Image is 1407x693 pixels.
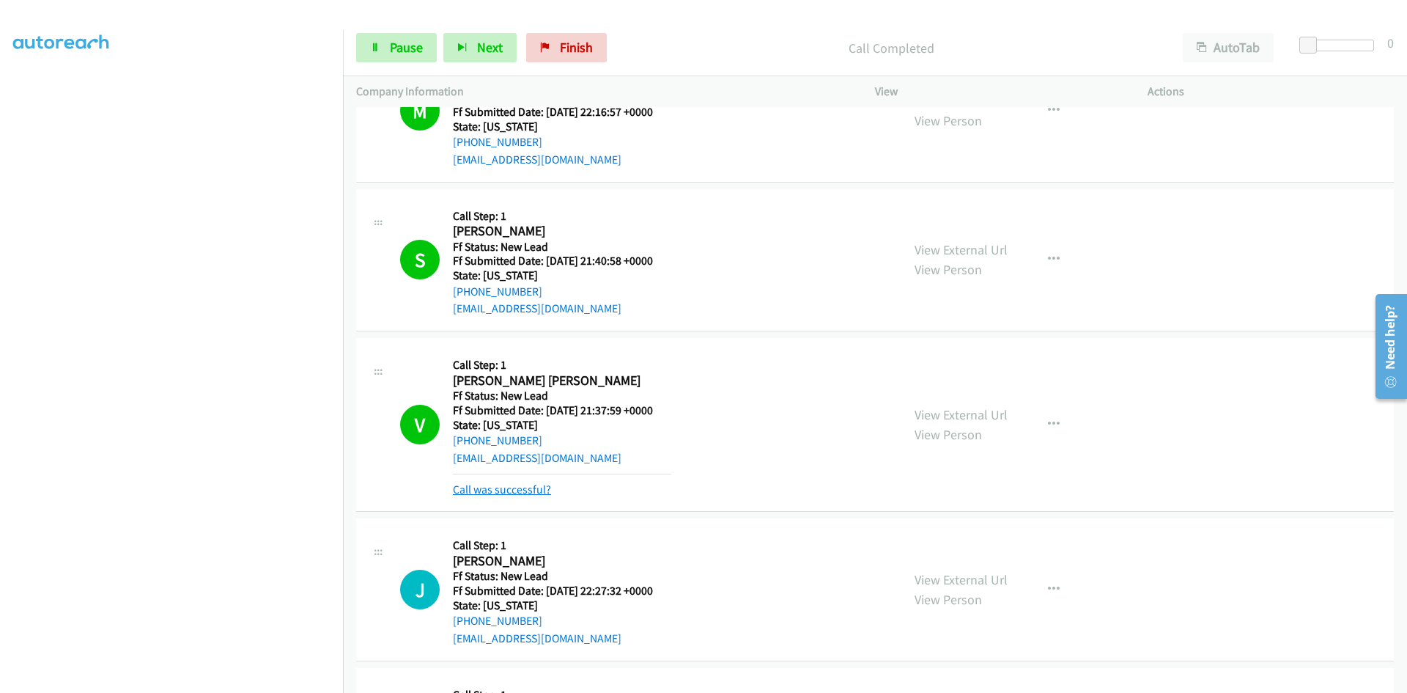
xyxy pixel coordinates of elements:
[915,571,1008,588] a: View External Url
[400,91,440,131] h1: M
[356,83,849,100] p: Company Information
[915,112,982,129] a: View Person
[1387,33,1394,53] div: 0
[390,39,423,56] span: Pause
[915,426,982,443] a: View Person
[477,39,503,56] span: Next
[453,254,671,268] h5: Ff Submitted Date: [DATE] 21:40:58 +0000
[453,483,551,496] a: Call was successful?
[453,285,542,298] a: [PHONE_NUMBER]
[400,405,440,444] h1: V
[453,105,671,120] h5: Ff Submitted Date: [DATE] 22:16:57 +0000
[1148,83,1394,100] p: Actions
[627,38,1156,58] p: Call Completed
[875,83,1121,100] p: View
[915,92,1008,109] a: View External Url
[453,209,671,224] h5: Call Step: 1
[1183,33,1274,62] button: AutoTab
[453,153,621,166] a: [EMAIL_ADDRESS][DOMAIN_NAME]
[915,406,1008,423] a: View External Url
[453,120,671,134] h5: State: [US_STATE]
[526,33,607,62] a: Finish
[453,584,653,598] h5: Ff Submitted Date: [DATE] 22:27:32 +0000
[400,570,440,609] h1: J
[400,240,440,279] h1: S
[915,241,1008,258] a: View External Url
[453,598,653,613] h5: State: [US_STATE]
[453,389,671,403] h5: Ff Status: New Lead
[453,301,621,315] a: [EMAIL_ADDRESS][DOMAIN_NAME]
[453,223,671,240] h2: [PERSON_NAME]
[453,538,653,553] h5: Call Step: 1
[453,418,671,433] h5: State: [US_STATE]
[453,614,542,628] a: [PHONE_NUMBER]
[453,240,671,254] h5: Ff Status: New Lead
[443,33,517,62] button: Next
[453,403,671,418] h5: Ff Submitted Date: [DATE] 21:37:59 +0000
[356,33,437,62] a: Pause
[915,591,982,608] a: View Person
[453,373,671,389] h2: [PERSON_NAME] [PERSON_NAME]
[453,268,671,283] h5: State: [US_STATE]
[1307,40,1374,51] div: Delay between calls (in seconds)
[453,553,653,570] h2: [PERSON_NAME]
[560,39,593,56] span: Finish
[453,631,621,645] a: [EMAIL_ADDRESS][DOMAIN_NAME]
[453,135,542,149] a: [PHONE_NUMBER]
[453,433,542,447] a: [PHONE_NUMBER]
[1364,288,1407,405] iframe: Resource Center
[453,569,653,584] h5: Ff Status: New Lead
[915,261,982,278] a: View Person
[453,451,621,465] a: [EMAIL_ADDRESS][DOMAIN_NAME]
[453,358,671,373] h5: Call Step: 1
